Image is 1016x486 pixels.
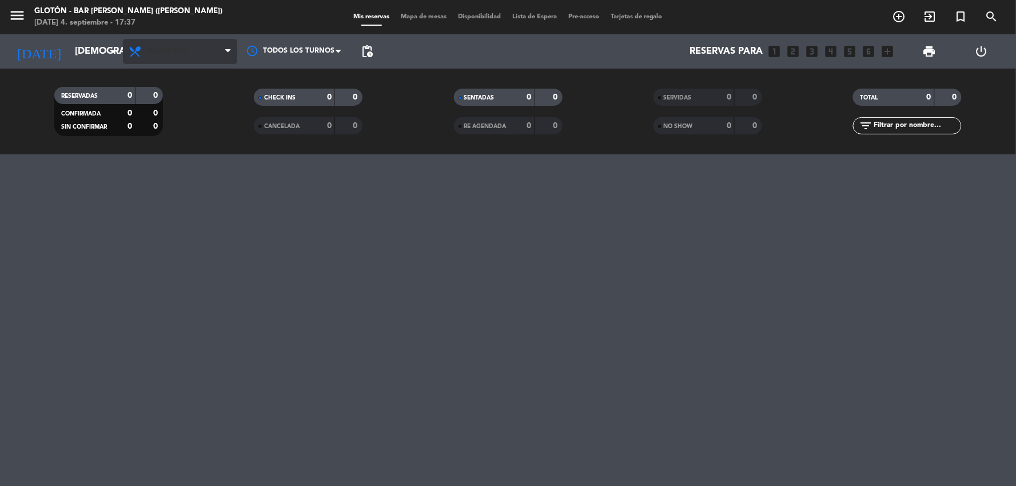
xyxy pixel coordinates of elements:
span: SENTADAS [464,95,495,101]
span: Tarjetas de regalo [605,14,668,20]
span: Pre-acceso [563,14,605,20]
i: add_circle_outline [893,10,906,23]
i: looks_3 [805,44,820,59]
i: filter_list [859,119,872,133]
strong: 0 [353,93,360,101]
span: CANCELADA [264,124,300,129]
i: looks_one [767,44,782,59]
span: RESERVADAS [61,93,98,99]
strong: 0 [727,93,731,101]
i: looks_4 [824,44,839,59]
strong: 0 [752,93,759,101]
strong: 0 [128,91,132,99]
span: Reservas para [690,46,763,57]
strong: 0 [553,122,560,130]
span: SIN CONFIRMAR [61,124,107,130]
i: looks_6 [862,44,876,59]
div: LOG OUT [955,34,1007,69]
span: Almuerzo [148,47,187,55]
i: arrow_drop_down [106,45,120,58]
strong: 0 [527,122,532,130]
strong: 0 [553,93,560,101]
i: add_box [880,44,895,59]
strong: 0 [153,109,160,117]
strong: 0 [727,122,731,130]
strong: 0 [353,122,360,130]
i: power_settings_new [974,45,988,58]
div: Glotón - Bar [PERSON_NAME] ([PERSON_NAME]) [34,6,222,17]
strong: 0 [752,122,759,130]
span: Mis reservas [348,14,395,20]
i: exit_to_app [923,10,937,23]
span: NO SHOW [664,124,693,129]
span: TOTAL [860,95,878,101]
i: looks_two [786,44,801,59]
span: Lista de Espera [507,14,563,20]
input: Filtrar por nombre... [872,119,961,132]
strong: 0 [128,122,132,130]
div: [DATE] 4. septiembre - 17:37 [34,17,222,29]
button: menu [9,7,26,28]
strong: 0 [327,122,332,130]
span: Disponibilidad [452,14,507,20]
span: RE AGENDADA [464,124,507,129]
strong: 0 [153,91,160,99]
i: [DATE] [9,39,69,64]
span: print [922,45,936,58]
i: menu [9,7,26,24]
strong: 0 [327,93,332,101]
span: CHECK INS [264,95,296,101]
i: search [985,10,999,23]
i: turned_in_not [954,10,968,23]
strong: 0 [927,93,931,101]
strong: 0 [128,109,132,117]
span: CONFIRMADA [61,111,101,117]
i: looks_5 [843,44,858,59]
strong: 0 [153,122,160,130]
strong: 0 [953,93,959,101]
strong: 0 [527,93,532,101]
span: SERVIDAS [664,95,692,101]
span: pending_actions [360,45,374,58]
span: Mapa de mesas [395,14,452,20]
